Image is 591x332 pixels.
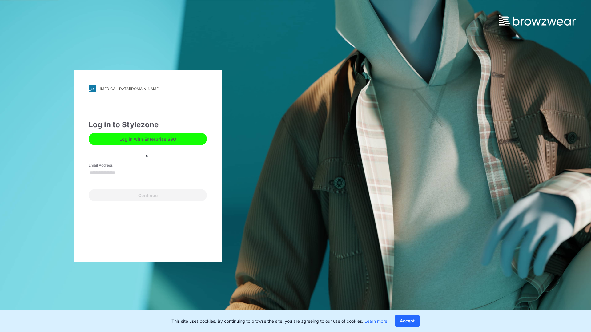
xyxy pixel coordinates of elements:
[364,318,387,324] a: Learn more
[89,119,207,130] div: Log in to Stylezone
[89,85,207,92] a: [MEDICAL_DATA][DOMAIN_NAME]
[171,318,387,324] p: This site uses cookies. By continuing to browse the site, you are agreeing to our use of cookies.
[100,86,160,91] div: [MEDICAL_DATA][DOMAIN_NAME]
[141,152,155,158] div: or
[89,85,96,92] img: stylezone-logo.562084cfcfab977791bfbf7441f1a819.svg
[395,315,420,327] button: Accept
[89,133,207,145] button: Log in with Enterprise SSO
[89,163,132,168] label: Email Address
[499,15,576,26] img: browzwear-logo.e42bd6dac1945053ebaf764b6aa21510.svg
